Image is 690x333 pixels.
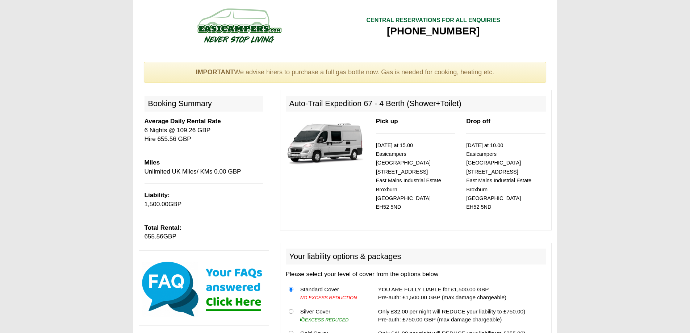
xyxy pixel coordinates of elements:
[145,117,263,143] p: 6 Nights @ 109.26 GBP Hire 655.56 GBP
[170,5,308,45] img: campers-checkout-logo.png
[375,283,546,305] td: YOU ARE FULLY LIABLE for £1,500.00 GBP Pre-auth: £1,500.00 GBP (max damage chargeable)
[466,118,490,125] b: Drop off
[145,191,263,209] p: GBP
[375,304,546,326] td: Only £32.00 per night will REDUCE your liability to £750.00) Pre-auth: £750.00 GBP (max damage ch...
[297,283,367,305] td: Standard Cover
[286,117,365,168] img: 337.jpg
[144,62,547,83] div: We advise hirers to purchase a full gas bottle now. Gas is needed for cooking, heating etc.
[145,192,170,199] b: Liability:
[145,224,181,231] b: Total Rental:
[196,68,234,76] strong: IMPORTANT
[366,25,500,38] div: [PHONE_NUMBER]
[139,260,269,318] img: Click here for our most common FAQs
[376,142,441,210] small: [DATE] at 15.00 Easicampers [GEOGRAPHIC_DATA] [STREET_ADDRESS] East Mains Industrial Estate Broxb...
[286,96,546,112] h2: Auto-Trail Expedition 67 - 4 Berth (Shower+Toilet)
[145,118,221,125] b: Average Daily Rental Rate
[366,16,500,25] div: CENTRAL RESERVATIONS FOR ALL ENQUIRIES
[145,159,160,166] b: Miles
[145,201,169,208] span: 1,500.00
[286,249,546,265] h2: Your liability options & packages
[145,224,263,241] p: GBP
[300,295,357,300] i: NO EXCESS REDUCTION
[297,304,367,326] td: Silver Cover
[145,96,263,112] h2: Booking Summary
[376,118,398,125] b: Pick up
[466,142,531,210] small: [DATE] at 10.00 Easicampers [GEOGRAPHIC_DATA] [STREET_ADDRESS] East Mains Industrial Estate Broxb...
[145,158,263,176] p: Unlimited UK Miles/ KMs 0.00 GBP
[286,270,546,279] p: Please select your level of cover from the options below
[300,317,349,322] i: EXCESS REDUCED
[145,233,163,240] span: 655.56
